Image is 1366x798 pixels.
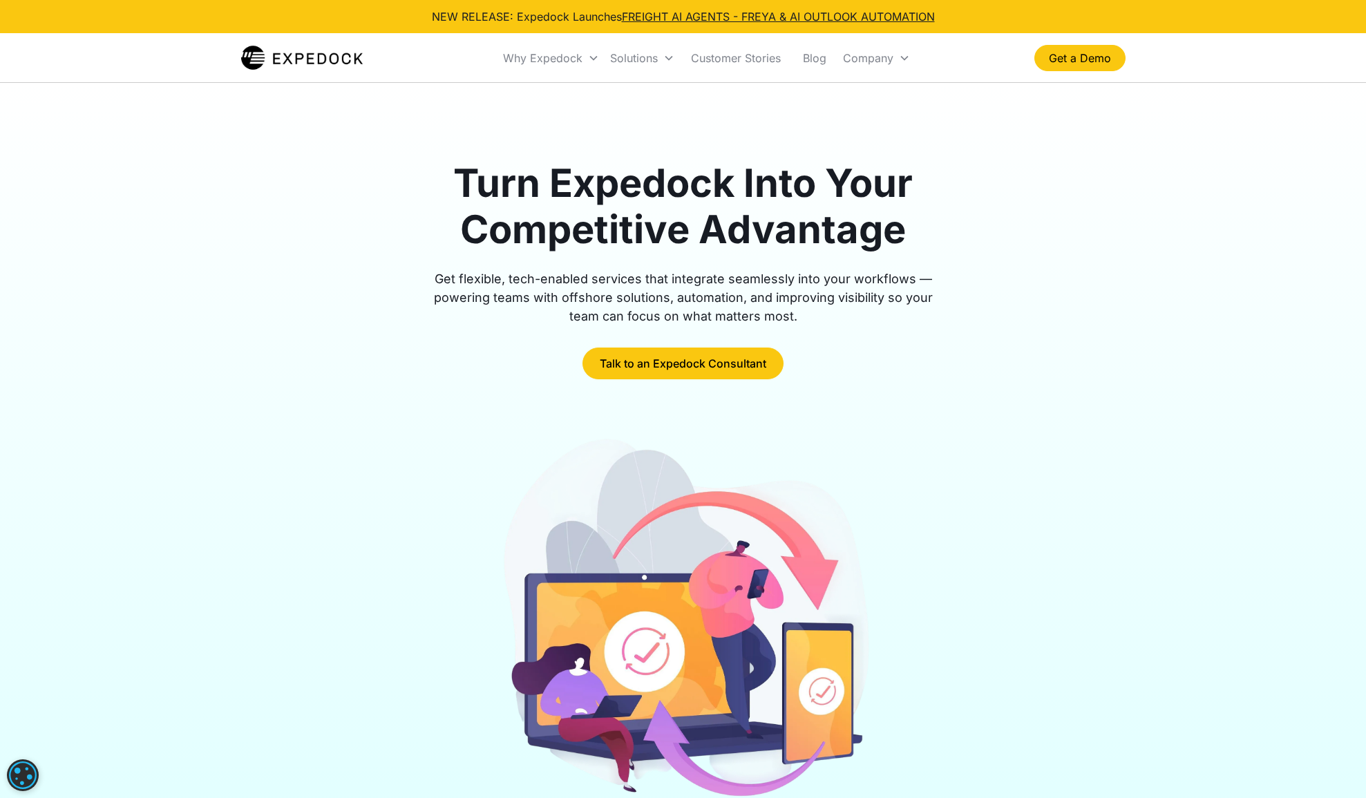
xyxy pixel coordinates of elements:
[432,8,935,25] div: NEW RELEASE: Expedock Launches
[837,35,916,82] div: Company
[843,51,893,65] div: Company
[582,348,784,379] a: Talk to an Expedock Consultant
[1034,45,1126,71] a: Get a Demo
[241,44,363,72] img: Expedock Logo
[1297,732,1366,798] iframe: Chat Widget
[792,35,837,82] a: Blog
[503,51,582,65] div: Why Expedock
[610,51,658,65] div: Solutions
[241,44,363,72] a: home
[680,35,792,82] a: Customer Stories
[418,269,949,325] div: Get flexible, tech-enabled services that integrate seamlessly into your workflows — powering team...
[605,35,680,82] div: Solutions
[622,10,935,23] a: FREIGHT AI AGENTS - FREYA & AI OUTLOOK AUTOMATION
[418,160,949,253] h1: Turn Expedock Into Your Competitive Advantage
[497,35,605,82] div: Why Expedock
